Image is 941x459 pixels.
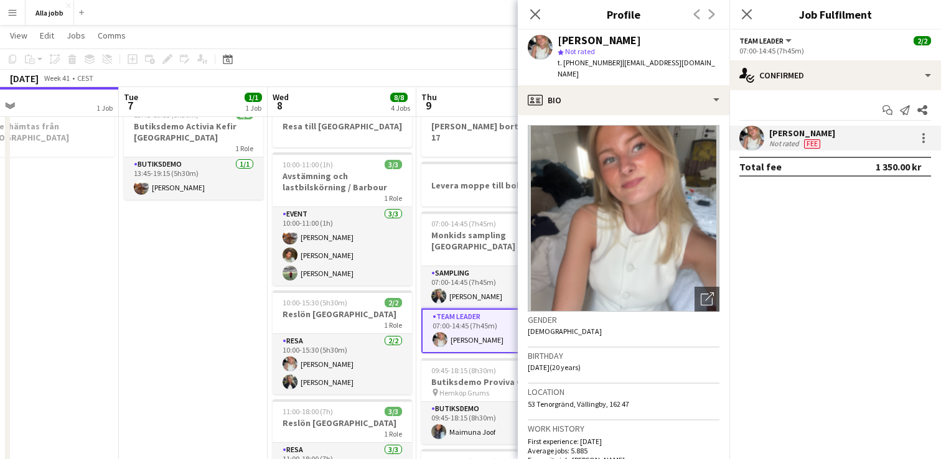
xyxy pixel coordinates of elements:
[421,266,561,308] app-card-role: Sampling1/107:00-14:45 (7h45m)[PERSON_NAME]
[273,170,412,193] h3: Avstämning och lastbilskörning / Barbour
[62,27,90,44] a: Jobs
[26,1,74,25] button: Alla jobb
[273,207,412,285] app-card-role: Event3/310:00-11:00 (1h)[PERSON_NAME][PERSON_NAME][PERSON_NAME]
[273,417,412,429] h3: Reslön [GEOGRAPHIC_DATA]
[273,91,289,103] span: Wed
[273,121,412,132] h3: Resa till [GEOGRAPHIC_DATA]
[528,363,581,372] span: [DATE] (20 years)
[769,127,835,139] div: [PERSON_NAME]
[802,139,823,149] div: Crew has different fees then in role
[421,358,561,444] app-job-card: 09:45-18:15 (8h30m)1/1Butiksdemo Proviva Grums Hemköp Grums1 RoleButiksdemo1/109:45-18:15 (8h30m)...
[421,308,561,353] app-card-role: Team Leader1/107:00-14:45 (7h45m)[PERSON_NAME]
[769,139,802,149] div: Not rated
[439,388,489,397] span: Hemköp Grums
[419,98,437,113] span: 9
[431,366,496,375] span: 09:45-18:15 (8h30m)
[124,157,263,200] app-card-role: Butiksdemo1/113:45-19:15 (5h30m)[PERSON_NAME]
[10,30,27,41] span: View
[558,35,641,46] div: [PERSON_NAME]
[558,58,622,67] span: t. [PHONE_NUMBER]
[528,350,719,361] h3: Birthday
[528,314,719,325] h3: Gender
[528,446,719,455] p: Average jobs: 5.885
[421,91,437,103] span: Thu
[739,160,782,173] div: Total fee
[273,334,412,394] app-card-role: Resa2/210:00-15:30 (5h30m)[PERSON_NAME][PERSON_NAME]
[528,399,629,409] span: 53 Tenorgränd, Vällingby, 162 47
[528,437,719,446] p: First experience: [DATE]
[41,73,72,83] span: Week 41
[431,219,496,228] span: 07:00-14:45 (7h45m)
[273,152,412,285] app-job-card: 10:00-11:00 (1h)3/3Avstämning och lastbilskörning / Barbour1 RoleEvent3/310:00-11:00 (1h)[PERSON_...
[421,376,561,387] h3: Butiksdemo Proviva Grums
[558,58,715,78] span: | [EMAIL_ADDRESS][DOMAIN_NAME]
[98,30,126,41] span: Comms
[271,98,289,113] span: 8
[528,125,719,312] img: Crew avatar or photo
[122,98,138,113] span: 7
[10,72,39,85] div: [DATE]
[739,36,784,45] span: Team Leader
[273,290,412,394] app-job-card: 10:00-15:30 (5h30m)2/2Reslön [GEOGRAPHIC_DATA]1 RoleResa2/210:00-15:30 (5h30m)[PERSON_NAME][PERSO...
[391,103,410,113] div: 4 Jobs
[93,27,131,44] a: Comms
[35,27,59,44] a: Edit
[729,60,941,90] div: Confirmed
[390,93,408,102] span: 8/8
[421,402,561,444] app-card-role: Butiksdemo1/109:45-18:15 (8h30m)Maimuna Joof
[384,320,402,330] span: 1 Role
[245,103,261,113] div: 1 Job
[77,73,93,83] div: CEST
[695,287,719,312] div: Open photos pop-in
[384,193,402,203] span: 1 Role
[273,308,412,320] h3: Reslön [GEOGRAPHIC_DATA]
[739,36,794,45] button: Team Leader
[421,211,561,353] app-job-card: 07:00-14:45 (7h45m)2/2Monkids sampling [GEOGRAPHIC_DATA]2 RolesSampling1/107:00-14:45 (7h45m)[PER...
[528,386,719,397] h3: Location
[528,327,602,336] span: [DEMOGRAPHIC_DATA]
[124,121,263,143] h3: Butiksdemo Activia Kefir [GEOGRAPHIC_DATA]
[385,160,402,169] span: 3/3
[876,160,921,173] div: 1 350.00 kr
[124,103,263,200] app-job-card: 13:45-19:15 (5h30m)1/1Butiksdemo Activia Kefir [GEOGRAPHIC_DATA]1 RoleButiksdemo1/113:45-19:15 (5...
[235,144,253,153] span: 1 Role
[421,162,561,206] app-job-card: Levera moppe till bokus
[283,298,347,307] span: 10:00-15:30 (5h30m)
[804,139,820,149] span: Fee
[245,93,262,102] span: 1/1
[124,91,138,103] span: Tue
[96,103,113,113] div: 1 Job
[729,6,941,22] h3: Job Fulfilment
[283,160,333,169] span: 10:00-11:00 (1h)
[273,103,412,147] app-job-card: Resa till [GEOGRAPHIC_DATA]
[5,27,32,44] a: View
[67,30,85,41] span: Jobs
[421,180,561,191] h3: Levera moppe till bokus
[384,429,402,438] span: 1 Role
[518,85,729,115] div: Bio
[421,229,561,252] h3: Monkids sampling [GEOGRAPHIC_DATA]
[528,423,719,434] h3: Work history
[421,103,561,157] app-job-card: [PERSON_NAME] borta efter 17
[739,46,931,55] div: 07:00-14:45 (7h45m)
[421,121,561,143] h3: [PERSON_NAME] borta efter 17
[283,407,333,416] span: 11:00-18:00 (7h)
[385,407,402,416] span: 3/3
[565,47,595,56] span: Not rated
[385,298,402,307] span: 2/2
[518,6,729,22] h3: Profile
[40,30,54,41] span: Edit
[914,36,931,45] span: 2/2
